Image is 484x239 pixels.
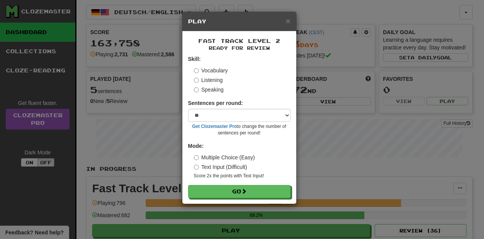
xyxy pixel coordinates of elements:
label: Text Input (Difficult) [194,163,247,171]
label: Speaking [194,86,224,93]
input: Speaking [194,87,199,92]
button: Close [286,17,290,25]
label: Vocabulary [194,67,228,74]
label: Multiple Choice (Easy) [194,154,255,161]
input: Listening [194,78,199,83]
input: Text Input (Difficult) [194,165,199,170]
h5: Play [188,18,291,25]
input: Vocabulary [194,68,199,73]
span: Fast Track Level 2 [198,38,280,44]
button: Go [188,185,291,198]
input: Multiple Choice (Easy) [194,155,199,160]
a: Get Clozemaster Pro [192,124,237,129]
span: × [286,16,290,25]
small: Ready for Review [188,45,291,51]
label: Listening [194,76,223,84]
small: to change the number of sentences per round! [188,123,291,136]
strong: Skill: [188,56,201,62]
label: Sentences per round: [188,99,243,107]
strong: Mode: [188,143,204,149]
small: Score 2x the points with Text Input ! [194,173,291,179]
